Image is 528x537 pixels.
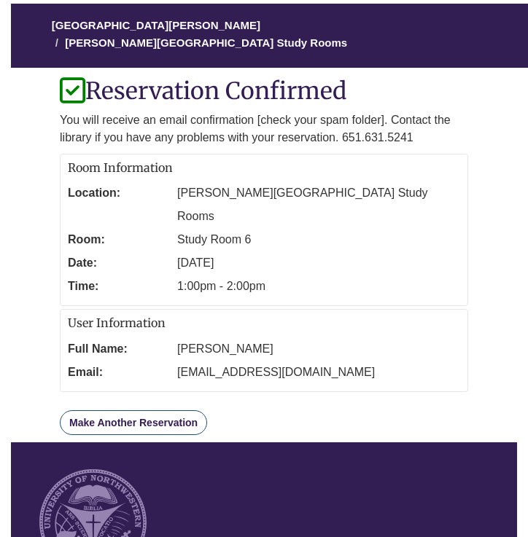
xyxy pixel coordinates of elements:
h1: Reservation Confirmed [60,79,468,104]
dd: [PERSON_NAME] [177,337,460,361]
dd: [DATE] [177,251,460,275]
nav: Breadcrumb [60,4,468,68]
dd: 1:00pm - 2:00pm [177,275,460,298]
a: [PERSON_NAME][GEOGRAPHIC_DATA] Study Rooms [65,36,347,49]
dt: Room: [68,228,170,251]
dt: Full Name: [68,337,170,361]
a: [GEOGRAPHIC_DATA][PERSON_NAME] [52,19,260,31]
dt: Email: [68,361,170,384]
a: Make Another Reservation [60,410,207,435]
dt: Date: [68,251,170,275]
dd: Study Room 6 [177,228,460,251]
dd: [PERSON_NAME][GEOGRAPHIC_DATA] Study Rooms [177,181,460,228]
dt: Location: [68,181,170,205]
p: You will receive an email confirmation [check your spam folder]. Contact the library if you have ... [60,111,468,146]
h2: User Information [68,317,460,330]
h2: Room Information [68,162,460,175]
dt: Time: [68,275,170,298]
dd: [EMAIL_ADDRESS][DOMAIN_NAME] [177,361,460,384]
